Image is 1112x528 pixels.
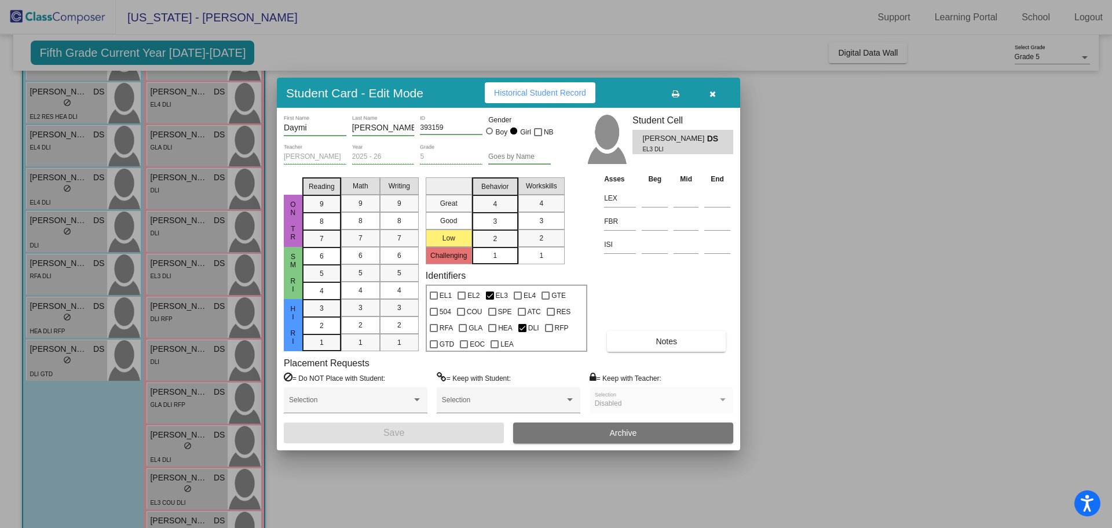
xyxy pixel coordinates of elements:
span: Writing [389,181,410,191]
span: 6 [320,251,324,261]
span: 9 [359,198,363,209]
span: 3 [359,303,363,313]
span: 5 [397,268,401,278]
input: Enter ID [420,124,482,132]
span: Historical Student Record [494,88,586,97]
span: EOC [470,337,485,351]
span: 1 [397,337,401,348]
input: assessment [604,213,636,230]
span: Math [353,181,368,191]
span: 4 [359,285,363,296]
span: RES [557,305,571,319]
span: 4 [493,199,497,209]
button: Historical Student Record [485,82,595,103]
span: 4 [539,198,543,209]
span: EL4 [524,289,536,303]
span: 2 [493,234,497,244]
span: 2 [359,320,363,330]
span: NB [544,125,554,139]
span: Disabled [595,399,622,407]
span: Behavior [481,181,509,192]
span: 7 [359,233,363,243]
label: = Keep with Student: [437,372,511,384]
input: goes by name [488,153,551,161]
span: 5 [320,268,324,279]
h3: Student Cell [632,115,733,126]
span: 3 [493,216,497,227]
span: [PERSON_NAME] [642,133,707,145]
input: year [352,153,415,161]
label: Identifiers [426,270,466,281]
span: DLI [528,321,539,335]
span: GLA [469,321,482,335]
span: DS [707,133,723,145]
input: assessment [604,190,636,207]
span: RFP [555,321,569,335]
input: teacher [284,153,346,161]
span: 2 [320,321,324,331]
div: Girl [520,127,531,137]
span: GTE [551,289,566,303]
span: 1 [359,337,363,348]
span: ATC [528,305,541,319]
mat-label: Gender [488,115,551,125]
span: HEA [498,321,513,335]
span: Workskills [526,181,557,191]
span: Archive [610,428,637,438]
span: 5 [359,268,363,278]
span: 7 [397,233,401,243]
th: Beg [639,173,671,185]
span: 9 [320,199,324,209]
span: 1 [493,250,497,261]
span: EL3 [496,289,508,303]
div: Boy [495,127,508,137]
span: SM RI [288,253,298,293]
span: On TR [288,201,298,241]
span: 7 [320,234,324,244]
span: SPE [498,305,512,319]
span: 1 [320,337,324,348]
span: 2 [539,233,543,243]
span: LEA [500,337,514,351]
span: 3 [320,303,324,314]
button: Save [284,423,504,443]
span: Hi RI [288,305,298,345]
span: 504 [440,305,451,319]
label: = Do NOT Place with Student: [284,372,385,384]
span: 6 [397,250,401,261]
span: 4 [397,285,401,296]
span: Reading [309,181,335,192]
span: 3 [397,303,401,313]
span: 8 [320,216,324,227]
span: 1 [539,250,543,261]
h3: Student Card - Edit Mode [286,86,423,100]
span: 9 [397,198,401,209]
span: EL3 DLI [642,145,698,154]
label: = Keep with Teacher: [590,372,661,384]
span: 2 [397,320,401,330]
input: grade [420,153,482,161]
span: RFA [440,321,453,335]
span: Notes [656,337,677,346]
th: Mid [671,173,701,185]
span: EL1 [440,289,452,303]
span: 8 [397,216,401,226]
label: Placement Requests [284,358,370,369]
span: 6 [359,250,363,261]
span: GTD [440,337,454,351]
span: 3 [539,216,543,226]
th: End [701,173,733,185]
span: 8 [359,216,363,226]
button: Archive [513,423,733,443]
span: Save [383,428,404,438]
span: 4 [320,286,324,296]
span: EL2 [467,289,480,303]
button: Notes [607,331,726,352]
input: assessment [604,236,636,253]
th: Asses [601,173,639,185]
span: COU [467,305,482,319]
